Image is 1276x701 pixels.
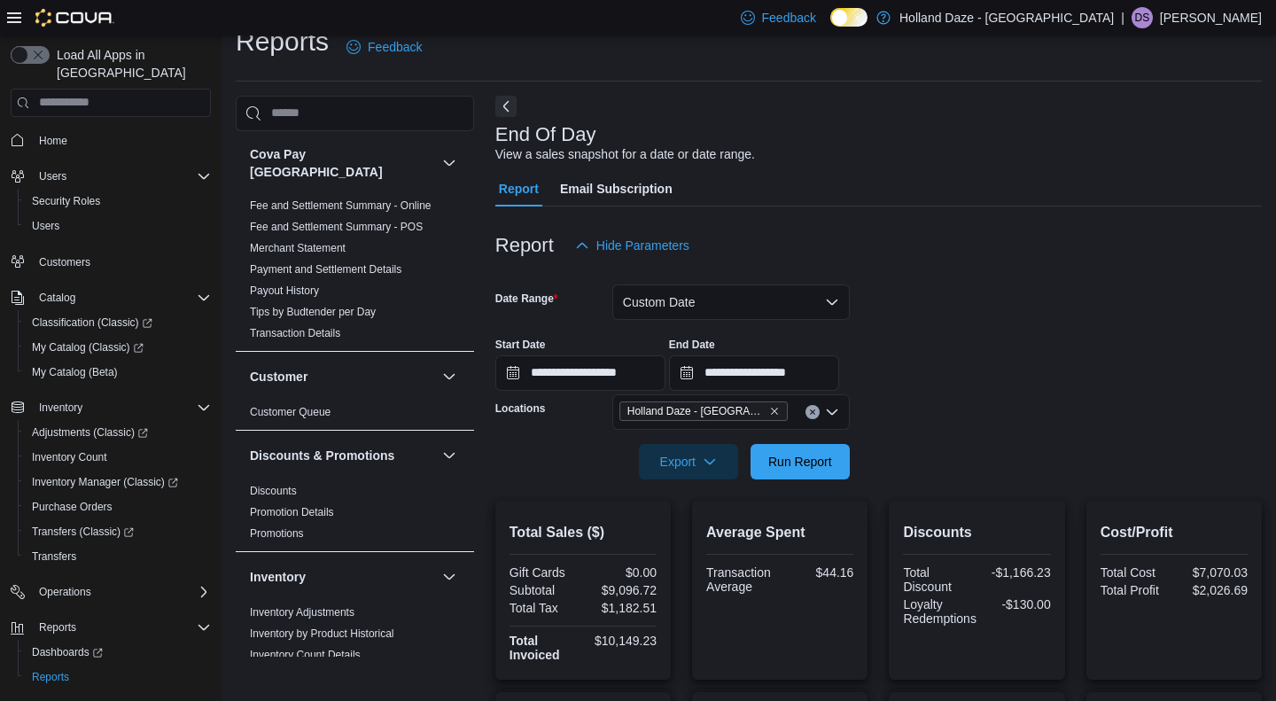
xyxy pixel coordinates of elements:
button: Run Report [751,444,850,479]
span: Run Report [768,453,832,471]
span: Dashboards [25,642,211,663]
span: Feedback [368,38,422,56]
div: Total Tax [510,601,580,615]
button: Reports [18,665,218,689]
span: Classification (Classic) [32,315,152,330]
span: Report [499,171,539,206]
a: Feedback [339,29,429,65]
h1: Reports [236,24,329,59]
span: Inventory [32,397,211,418]
a: Users [25,215,66,237]
a: Inventory Count Details [250,649,361,661]
span: Users [32,166,211,187]
span: Purchase Orders [25,496,211,518]
span: My Catalog (Classic) [25,337,211,358]
h2: Total Sales ($) [510,522,657,543]
span: Purchase Orders [32,500,113,514]
span: Transfers [25,546,211,567]
button: Cova Pay [GEOGRAPHIC_DATA] [439,152,460,174]
div: $0.00 [587,565,657,580]
span: Users [25,215,211,237]
a: Tips by Budtender per Day [250,306,376,318]
div: Transaction Average [706,565,776,594]
span: Hide Parameters [596,237,689,254]
a: Classification (Classic) [18,310,218,335]
span: Classification (Classic) [25,312,211,333]
img: Cova [35,9,114,27]
button: Catalog [4,285,218,310]
h3: Customer [250,368,307,386]
a: Adjustments (Classic) [25,422,155,443]
span: Load All Apps in [GEOGRAPHIC_DATA] [50,46,211,82]
span: Inventory Count [25,447,211,468]
label: Start Date [495,338,546,352]
span: Feedback [762,9,816,27]
a: Transaction Details [250,327,340,339]
span: Users [32,219,59,233]
a: Discounts [250,485,297,497]
button: Discounts & Promotions [250,447,435,464]
span: Merchant Statement [250,241,346,255]
a: Fee and Settlement Summary - POS [250,221,423,233]
span: DS [1135,7,1150,28]
div: $44.16 [783,565,853,580]
a: Fee and Settlement Summary - Online [250,199,432,212]
span: Operations [39,585,91,599]
a: Inventory Adjustments [250,606,354,619]
span: Customers [39,255,90,269]
span: Inventory [39,401,82,415]
span: Adjustments (Classic) [25,422,211,443]
h3: Report [495,235,554,256]
p: | [1121,7,1124,28]
a: Payout History [250,284,319,297]
span: My Catalog (Beta) [25,362,211,383]
button: Customer [439,366,460,387]
a: Customers [32,252,97,273]
span: Users [39,169,66,183]
button: Operations [32,581,98,603]
button: Inventory [4,395,218,420]
button: Operations [4,580,218,604]
button: Export [639,444,738,479]
a: Purchase Orders [25,496,120,518]
div: Total Discount [903,565,973,594]
span: Payout History [250,284,319,298]
div: -$1,166.23 [981,565,1051,580]
a: My Catalog (Classic) [18,335,218,360]
input: Press the down key to open a popover containing a calendar. [669,355,839,391]
button: Inventory Count [18,445,218,470]
button: Security Roles [18,189,218,214]
span: My Catalog (Beta) [32,365,118,379]
button: Users [4,164,218,189]
a: Payment and Settlement Details [250,263,401,276]
button: Catalog [32,287,82,308]
button: Customer [250,368,435,386]
a: Dashboards [18,640,218,665]
div: $7,070.03 [1178,565,1248,580]
label: End Date [669,338,715,352]
a: My Catalog (Beta) [25,362,125,383]
button: Users [32,166,74,187]
span: Adjustments (Classic) [32,425,148,440]
div: $1,182.51 [587,601,657,615]
div: $10,149.23 [587,634,657,648]
input: Press the down key to open a popover containing a calendar. [495,355,665,391]
button: Remove Holland Daze - Orangeville from selection in this group [769,406,780,417]
div: View a sales snapshot for a date or date range. [495,145,755,164]
h3: Cova Pay [GEOGRAPHIC_DATA] [250,145,435,181]
a: Merchant Statement [250,242,346,254]
button: Open list of options [825,405,839,419]
button: Clear input [805,405,820,419]
label: Date Range [495,292,558,306]
button: Reports [4,615,218,640]
div: -$130.00 [984,597,1051,611]
button: Next [495,96,517,117]
div: Discounts & Promotions [236,480,474,551]
button: Home [4,128,218,153]
span: Inventory by Product Historical [250,627,394,641]
span: Transfers (Classic) [32,525,134,539]
span: Catalog [39,291,75,305]
strong: Total Invoiced [510,634,560,662]
span: Payment and Settlement Details [250,262,401,277]
button: Inventory [439,566,460,588]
